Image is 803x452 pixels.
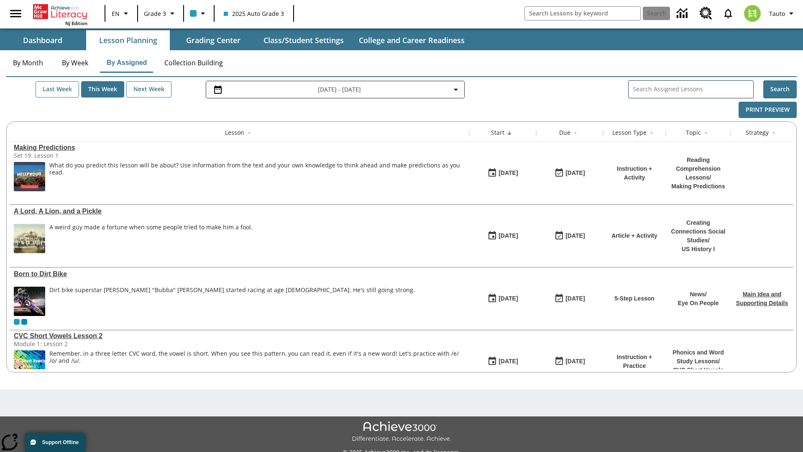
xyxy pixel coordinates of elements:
[352,421,451,443] img: Achieve3000 Differentiate Accelerate Achieve
[112,9,120,18] span: EN
[607,353,662,370] p: Instruction + Practice
[739,3,766,24] button: Select a new avatar
[670,218,726,245] p: Creating Connections Social Studies /
[225,128,244,137] div: Lesson
[21,319,27,325] span: OL 2025 Auto Grade 4
[485,291,521,307] button: 08/24/25: First time the lesson was available
[736,291,788,306] a: Main Idea and Supporting Details
[485,354,521,370] button: 08/24/25: First time the lesson was available
[607,164,662,182] p: Instruction + Activity
[14,332,465,340] a: CVC Short Vowels Lesson 2, Lessons
[14,270,465,278] div: Born to Dirt Bike
[552,165,588,181] button: 08/27/25: Last day the lesson can be accessed
[552,228,588,244] button: 08/24/25: Last day the lesson can be accessed
[49,350,465,380] div: Remember, in a three letter CVC word, the vowel is short. When you see this pattern, you can read...
[695,2,717,25] a: Resource Center, Will open in new tab
[14,208,465,215] a: A Lord, A Lion, and a Pickle, Lessons
[612,128,647,137] div: Lesson Type
[686,128,701,137] div: Topic
[100,53,153,73] button: By Assigned
[42,439,79,445] span: Support Offline
[257,30,350,50] button: Class/Student Settings
[565,356,585,367] div: [DATE]
[49,162,465,191] div: What do you predict this lesson will be about? Use information from the text and your own knowled...
[451,85,461,95] svg: Collapse Date Range Filter
[352,30,471,50] button: College and Career Readiness
[14,270,465,278] a: Born to Dirt Bike, Lessons
[678,299,719,308] p: Eye On People
[499,168,518,178] div: [DATE]
[14,350,45,380] img: CVC Short Vowels Lesson 2.
[670,245,726,254] p: US History I
[647,128,657,138] button: Sort
[33,3,87,20] a: Home
[525,7,640,20] input: search field
[744,5,761,22] img: avatar image
[14,340,139,348] div: Module 1: Lesson 2
[670,348,726,366] p: Phonics and Word Study Lessons /
[614,294,655,303] p: 5-Step Lesson
[739,102,797,118] button: Print Preview
[499,293,518,304] div: [DATE]
[224,9,284,18] span: 2025 Auto Grade 3
[565,293,585,304] div: [DATE]
[14,208,465,215] div: A Lord, A Lion, and a Pickle
[49,350,465,365] p: Remember, in a three letter CVC word, the vowel is short. When you see this pattern, you can read...
[49,287,415,294] div: Dirt bike superstar [PERSON_NAME] "Bubba" [PERSON_NAME] started racing at age [DEMOGRAPHIC_DATA]....
[701,128,711,138] button: Sort
[14,144,465,152] a: Making Predictions, Lessons
[1,30,84,50] button: Dashboard
[670,156,726,182] p: Reading Comprehension Lessons /
[54,53,96,73] button: By Week
[769,128,779,138] button: Sort
[14,152,139,159] div: Set 19: Lesson 1
[499,356,518,367] div: [DATE]
[670,366,726,375] p: CVC Short Vowels
[485,165,521,181] button: 08/27/25: First time the lesson was available
[108,6,135,21] button: Language: EN, Select a language
[766,6,800,21] button: Profile/Settings
[672,2,695,25] a: Data Center
[570,128,581,138] button: Sort
[210,85,461,95] button: Select the date range menu item
[552,354,588,370] button: 08/24/25: Last day the lesson can be accessed
[158,53,230,73] button: Collection Building
[141,6,181,21] button: Grade: Grade 3, Select a grade
[14,319,20,325] div: Current Class
[33,3,87,26] div: Home
[763,80,797,98] button: Search
[611,231,657,240] p: Article + Activity
[14,144,465,152] div: Making Predictions
[491,128,504,137] div: Start
[36,81,79,98] button: Last Week
[3,1,28,26] button: Open side menu
[14,224,45,253] img: a mansion with many statues in front, along with an oxen cart and some horses and buggies
[81,81,124,98] button: This Week
[318,85,361,94] span: [DATE] - [DATE]
[187,6,211,21] button: Class color is light blue. Change class color
[678,290,719,299] p: News /
[565,231,585,241] div: [DATE]
[499,231,518,241] div: [DATE]
[670,182,726,191] p: Making Predictions
[565,168,585,178] div: [DATE]
[49,287,415,316] div: Dirt bike superstar James "Bubba" Stewart started racing at age 4. He's still going strong.
[171,30,255,50] button: Grading Center
[717,3,739,24] a: Notifications
[746,128,769,137] div: Strategy
[49,224,253,253] div: A weird guy made a fortune when some people tried to make him a fool.
[49,162,465,176] div: What do you predict this lesson will be about? Use information from the text and your own knowled...
[559,128,570,137] div: Due
[244,128,254,138] button: Sort
[144,9,166,18] span: Grade 3
[86,30,170,50] button: Lesson Planning
[552,291,588,307] button: 08/24/25: Last day the lesson can be accessed
[14,332,465,340] div: CVC Short Vowels Lesson 2
[504,128,514,138] button: Sort
[126,81,171,98] button: Next Week
[49,224,253,231] div: A weird guy made a fortune when some people tried to make him a fool.
[485,228,521,244] button: 08/24/25: First time the lesson was available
